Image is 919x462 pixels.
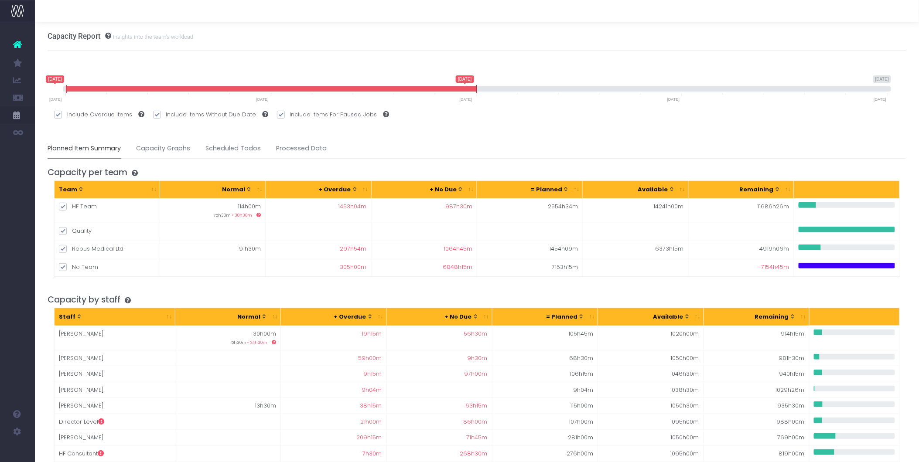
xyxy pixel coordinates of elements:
td: [PERSON_NAME] [55,350,175,366]
span: + 38h30m [231,212,261,218]
span: 19h15m [362,330,382,338]
span: + 24h30m [246,340,276,346]
span: [DATE] [873,75,891,82]
span: 97h00m [465,370,488,378]
th: Normal: activate to sort column ascending [175,308,281,326]
th: Remaining: activate to sort column ascending [689,181,794,198]
td: [PERSON_NAME] [55,429,175,445]
label: No Team [59,263,155,272]
th: + Overdue: activate to sort column ascending [266,181,371,198]
td: [PERSON_NAME] [55,397,175,414]
h4: Capacity by staff [48,295,907,305]
td: 819h00m [704,445,810,462]
td: HF Consultant [55,445,175,462]
span: [DATE] [456,75,474,82]
td: 7153h15m [477,259,583,277]
span: [DATE] [255,98,270,102]
div: Remaining [708,313,796,321]
td: Director Level [55,414,175,430]
div: Team [59,185,147,194]
span: 21h00m [361,418,382,426]
div: Normal [164,185,252,194]
span: 297h54m [340,245,367,253]
span: 59h00m [359,354,382,363]
td: 1050h00m [598,350,704,366]
td: 14241h00m [583,198,688,223]
span: 305h00m [340,263,367,272]
td: 988h00m [704,414,810,430]
small: Insights into the team's workload [111,32,194,41]
td: 1454h09m [477,241,583,259]
td: 276h00m [492,445,598,462]
td: 1095h00m [598,445,704,462]
span: 5h30m [231,340,276,346]
th: = Planned: activate to sort column ascending [477,181,583,198]
th: Remaining: activate to sort column ascending [704,308,810,326]
span: 987h30m [445,202,472,211]
label: Include Overdue Items [54,110,145,119]
td: [PERSON_NAME] [55,326,175,350]
label: Rebus Medical Ltd [59,245,155,253]
div: + No Due [376,185,464,194]
h3: Capacity Report [48,32,194,41]
a: Planned Item Summary [48,139,121,159]
td: 1050h30m [598,397,704,414]
span: 91h30m [239,245,261,253]
th: + Overdue: activate to sort column ascending [281,308,386,326]
span: [DATE] [46,75,64,82]
span: 63h15m [466,401,488,410]
span: [DATE] [48,98,63,102]
a: Capacity Graphs [137,139,191,159]
td: 914h15m [704,326,810,350]
td: 940h15m [704,366,810,382]
label: Include Items For Paused Jobs [277,110,389,119]
td: 115h00m [492,397,598,414]
td: [PERSON_NAME] [55,382,175,398]
span: 114h00m [238,202,261,211]
td: 6373h15m [583,241,688,259]
span: 209h15m [357,433,382,442]
div: + Overdue [270,185,358,194]
span: 9h30m [468,354,488,363]
span: 30h00m [253,330,276,338]
td: -7154h45m [689,259,794,277]
th: Staff: activate to sort column ascending [55,308,175,326]
div: Available [602,313,690,321]
div: Normal [180,313,267,321]
td: 11686h26m [689,198,794,223]
div: Remaining [693,185,781,194]
div: Available [587,185,675,194]
div: = Planned [482,185,569,194]
span: 56h30m [464,330,488,338]
td: 68h30m [492,350,598,366]
span: 9h04m [362,386,382,394]
label: Include Items Without Due Date [153,110,269,119]
td: 9h04m [492,382,598,398]
th: Normal: activate to sort column ascending [160,181,266,198]
span: [DATE] [873,98,888,102]
th: = Planned: activate to sort column ascending [492,308,598,326]
span: 1453h04m [338,202,367,211]
td: 1095h00m [598,414,704,430]
div: = Planned [497,313,584,321]
th: Available: activate to sort column ascending [583,181,688,198]
div: Staff [59,313,162,321]
span: 7h30m [363,449,382,458]
td: 281h00m [492,429,598,445]
h4: Capacity per team [48,167,907,177]
td: 1038h30m [598,382,704,398]
span: [DATE] [666,98,681,102]
span: 38h15m [360,401,382,410]
span: [DATE] [458,98,473,102]
span: 86h00m [464,418,488,426]
td: 1050h00m [598,429,704,445]
td: 769h00m [704,429,810,445]
span: 13h30m [255,401,276,410]
a: Processed Data [277,139,327,159]
span: 75h30m [213,212,261,218]
div: + Overdue [285,313,373,321]
th: Available: activate to sort column ascending [598,308,704,326]
label: Quality [59,227,155,235]
td: 1020h00m [598,326,704,350]
span: 9h15m [364,370,382,378]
